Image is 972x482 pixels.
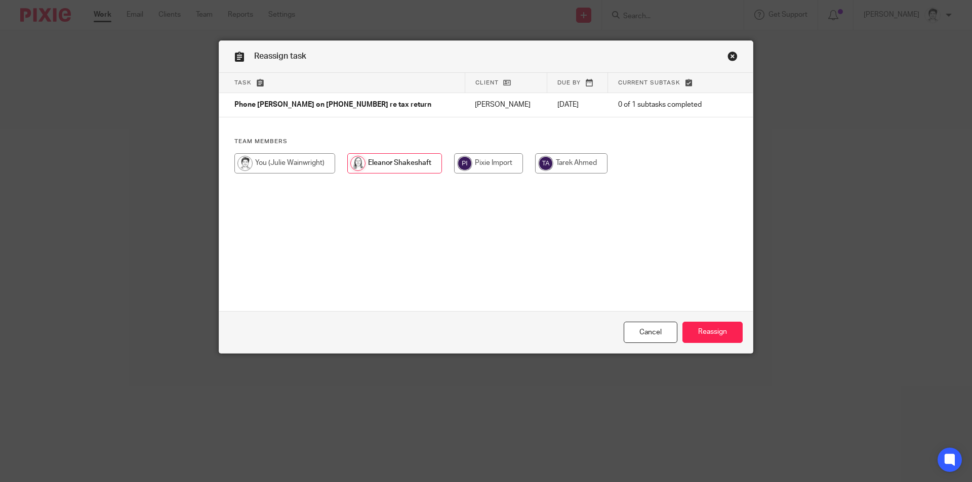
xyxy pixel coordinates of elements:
[682,322,743,343] input: Reassign
[608,93,720,117] td: 0 of 1 subtasks completed
[557,80,581,85] span: Due by
[624,322,677,343] a: Close this dialog window
[234,138,738,146] h4: Team members
[234,80,252,85] span: Task
[254,52,306,60] span: Reassign task
[475,100,537,110] p: [PERSON_NAME]
[475,80,499,85] span: Client
[618,80,680,85] span: Current subtask
[727,51,738,65] a: Close this dialog window
[557,100,598,110] p: [DATE]
[234,102,431,109] span: Phone [PERSON_NAME] on [PHONE_NUMBER] re tax return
